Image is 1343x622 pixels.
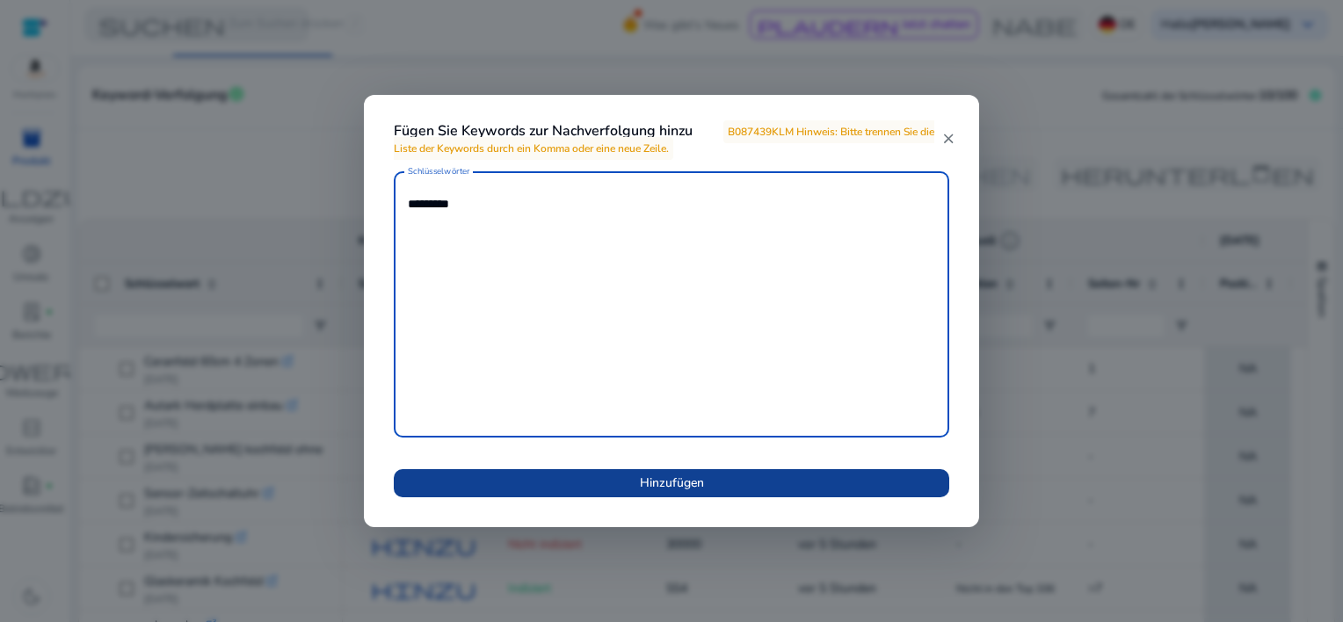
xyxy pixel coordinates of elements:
button: Hinzufügen [394,469,949,497]
span: Hinzufügen [640,474,704,492]
span: B087439KLM Hinweis: Bitte trennen Sie die Liste der Keywords durch ein Komma oder eine neue Zeile. [394,120,934,160]
mat-icon: close [942,131,955,147]
mat-label: Schlüsselwörter [408,165,470,177]
h4: Fügen Sie Keywords zur Nachverfolgung hinzu [394,123,942,156]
